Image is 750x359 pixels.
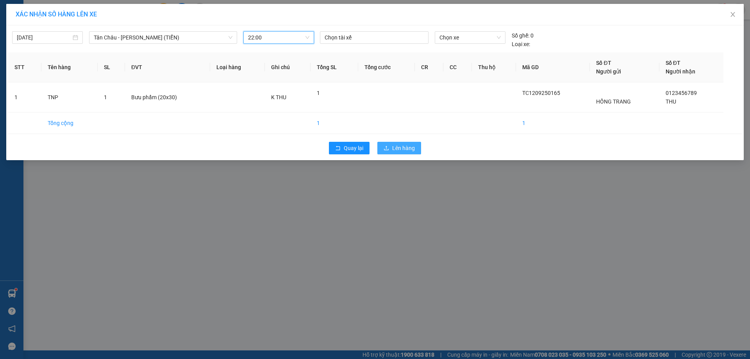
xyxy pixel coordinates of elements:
td: 1 [516,113,590,134]
span: down [228,35,233,40]
button: uploadLên hàng [377,142,421,154]
td: Tổng cộng [41,113,98,134]
th: CR [415,52,443,82]
span: Lên hàng [392,144,415,152]
th: STT [8,52,41,82]
span: TC1209250165 [522,90,560,96]
span: THU [666,98,676,105]
span: 0123456789 [666,90,697,96]
th: Tổng SL [311,52,358,82]
span: close [730,11,736,18]
td: Bưu phẩm (20x30) [125,82,210,113]
th: Tên hàng [41,52,98,82]
span: Số ĐT [596,60,611,66]
span: 22:00 [248,32,309,43]
span: 1 [104,94,107,100]
span: K THU [271,94,286,100]
td: TNP [41,82,98,113]
div: 0 [512,31,534,40]
span: Quay lại [344,144,363,152]
th: Tổng cước [358,52,415,82]
th: CC [443,52,472,82]
span: 1 [317,90,320,96]
span: Số ghế: [512,31,529,40]
span: rollback [335,145,341,152]
span: HỒNG TRANG [596,98,631,105]
span: Số ĐT [666,60,680,66]
span: XÁC NHẬN SỐ HÀNG LÊN XE [16,11,97,18]
th: ĐVT [125,52,210,82]
td: 1 [8,82,41,113]
th: SL [98,52,125,82]
span: Loại xe: [512,40,530,48]
th: Thu hộ [472,52,516,82]
button: Close [722,4,744,26]
th: Mã GD [516,52,590,82]
span: Người nhận [666,68,695,75]
th: Ghi chú [265,52,311,82]
td: 1 [311,113,358,134]
button: rollbackQuay lại [329,142,370,154]
span: Chọn xe [439,32,500,43]
span: Tân Châu - Hồ Chí Minh (TIỀN) [94,32,232,43]
input: 12/09/2025 [17,33,71,42]
span: Người gửi [596,68,621,75]
th: Loại hàng [210,52,264,82]
span: upload [384,145,389,152]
